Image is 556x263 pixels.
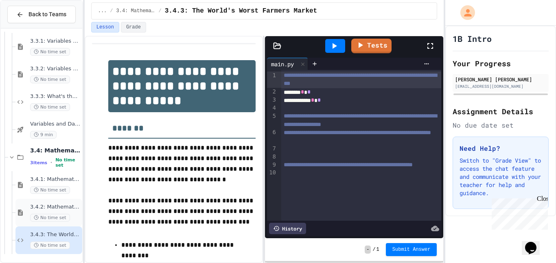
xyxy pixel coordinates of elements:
span: 3.4: Mathematical Operators [30,147,81,154]
div: No due date set [453,120,549,130]
div: 9 [267,161,277,169]
button: Submit Answer [386,243,437,256]
div: Chat with us now!Close [3,3,56,52]
h2: Your Progress [453,58,549,69]
p: Switch to "Grade View" to access the chat feature and communicate with your teacher for help and ... [460,156,542,197]
span: Variables and Data types - quiz [30,121,81,128]
div: 6 [267,128,277,145]
span: No time set [30,48,70,56]
div: History [269,223,306,234]
span: 3.4: Mathematical Operators [116,8,155,14]
span: 3.4.3: The World's Worst Farmers Market [165,6,317,16]
div: My Account [452,3,477,22]
span: / [110,8,113,14]
span: Back to Teams [28,10,66,19]
span: 3.4.1: Mathematical Operators [30,176,81,183]
span: No time set [55,157,81,168]
h2: Assignment Details [453,106,549,117]
div: [EMAIL_ADDRESS][DOMAIN_NAME] [455,83,546,89]
div: 8 [267,153,277,161]
span: Submit Answer [392,246,431,253]
div: 7 [267,145,277,153]
a: Tests [351,39,392,53]
button: Lesson [91,22,119,33]
span: 3 items [30,160,47,165]
span: 3.3.3: What's the Type? [30,93,81,100]
span: No time set [30,76,70,83]
div: main.py [267,60,298,68]
span: 9 min [30,131,57,139]
div: 4 [267,104,277,112]
span: / [159,8,162,14]
span: 3.4.3: The World's Worst Farmers Market [30,231,81,238]
div: 3 [267,96,277,104]
div: [PERSON_NAME] [PERSON_NAME] [455,76,546,83]
button: Grade [121,22,146,33]
span: No time set [30,241,70,249]
div: 10 [267,169,277,185]
span: 3.3.1: Variables and Data Types [30,38,81,45]
span: • [50,159,52,166]
h1: 1B Intro [453,33,492,44]
button: Back to Teams [7,6,76,23]
span: 1 [377,246,379,253]
span: ... [98,8,107,14]
div: 1 [267,72,277,88]
span: 3.4.2: Mathematical Operators - Review [30,204,81,211]
span: No time set [30,214,70,222]
span: - [365,246,371,254]
div: main.py [267,58,308,70]
span: / [372,246,375,253]
div: 2 [267,88,277,96]
span: 3.3.2: Variables and Data Types - Review [30,65,81,72]
div: 5 [267,112,277,128]
h3: Need Help? [460,143,542,153]
iframe: chat widget [522,230,548,255]
span: No time set [30,186,70,194]
iframe: chat widget [488,195,548,230]
span: No time set [30,103,70,111]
